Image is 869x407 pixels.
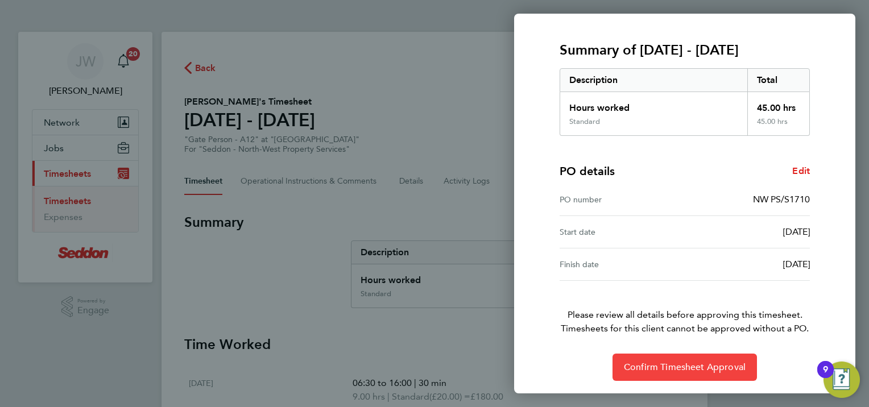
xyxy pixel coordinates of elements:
[560,41,810,59] h3: Summary of [DATE] - [DATE]
[792,164,810,178] a: Edit
[685,225,810,239] div: [DATE]
[753,194,810,205] span: NW PS/S1710
[823,369,828,384] div: 9
[613,354,757,381] button: Confirm Timesheet Approval
[747,69,810,92] div: Total
[560,68,810,136] div: Summary of 04 - 10 Aug 2025
[560,163,615,179] h4: PO details
[624,362,746,373] span: Confirm Timesheet Approval
[685,258,810,271] div: [DATE]
[560,258,685,271] div: Finish date
[569,117,600,126] div: Standard
[560,225,685,239] div: Start date
[560,193,685,206] div: PO number
[824,362,860,398] button: Open Resource Center, 9 new notifications
[560,69,747,92] div: Description
[792,165,810,176] span: Edit
[546,281,824,335] p: Please review all details before approving this timesheet.
[747,117,810,135] div: 45.00 hrs
[560,92,747,117] div: Hours worked
[747,92,810,117] div: 45.00 hrs
[546,322,824,335] span: Timesheets for this client cannot be approved without a PO.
